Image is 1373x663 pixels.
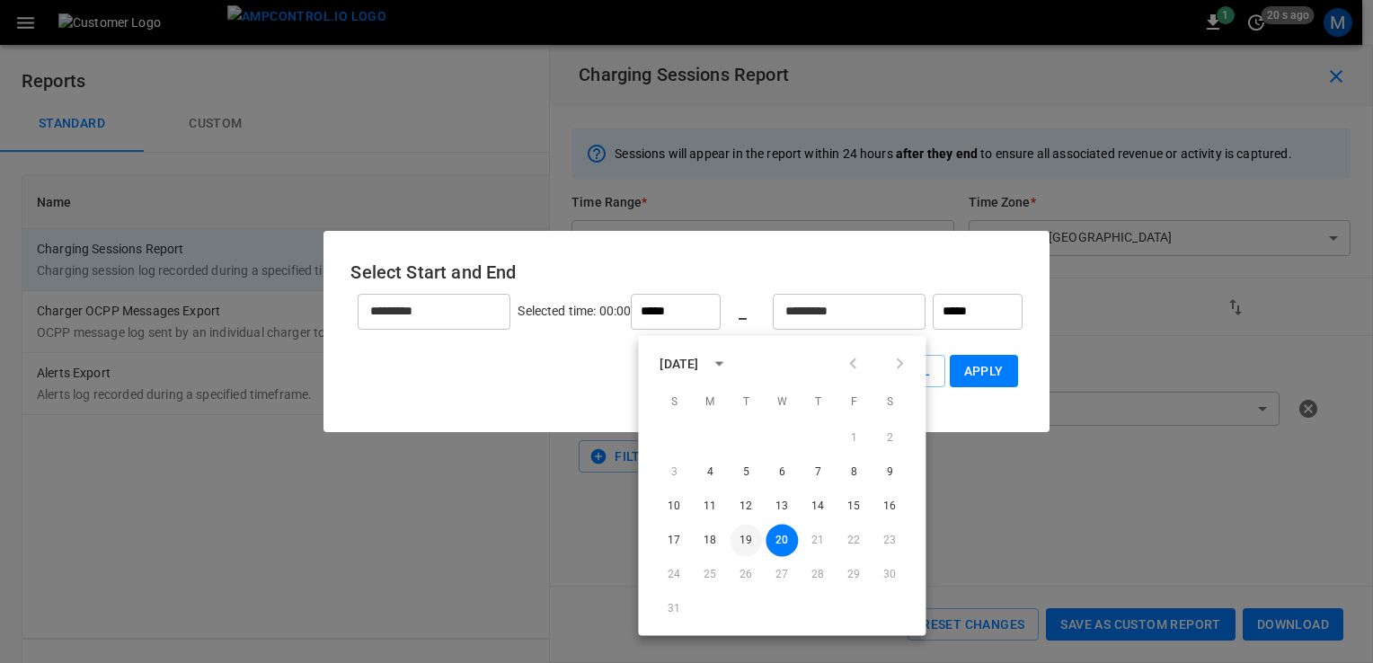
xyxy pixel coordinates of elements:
[694,491,726,523] button: 11
[739,297,747,326] h6: _
[802,385,834,420] span: Thursday
[658,525,690,557] button: 17
[730,456,762,489] button: 5
[518,303,631,317] span: Selected time: 00:00
[873,491,906,523] button: 16
[660,354,698,373] div: [DATE]
[658,385,690,420] span: Sunday
[802,456,834,489] button: 7
[730,491,762,523] button: 12
[694,525,726,557] button: 18
[694,385,726,420] span: Monday
[766,456,798,489] button: 6
[704,349,734,379] button: calendar view is open, switch to year view
[658,491,690,523] button: 10
[873,385,906,420] span: Saturday
[694,456,726,489] button: 4
[730,385,762,420] span: Tuesday
[837,385,870,420] span: Friday
[350,258,1022,287] h6: Select Start and End
[837,491,870,523] button: 15
[837,456,870,489] button: 8
[766,385,798,420] span: Wednesday
[802,491,834,523] button: 14
[950,355,1018,388] button: Apply
[766,525,798,557] button: 20
[873,456,906,489] button: 9
[766,491,798,523] button: 13
[730,525,762,557] button: 19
